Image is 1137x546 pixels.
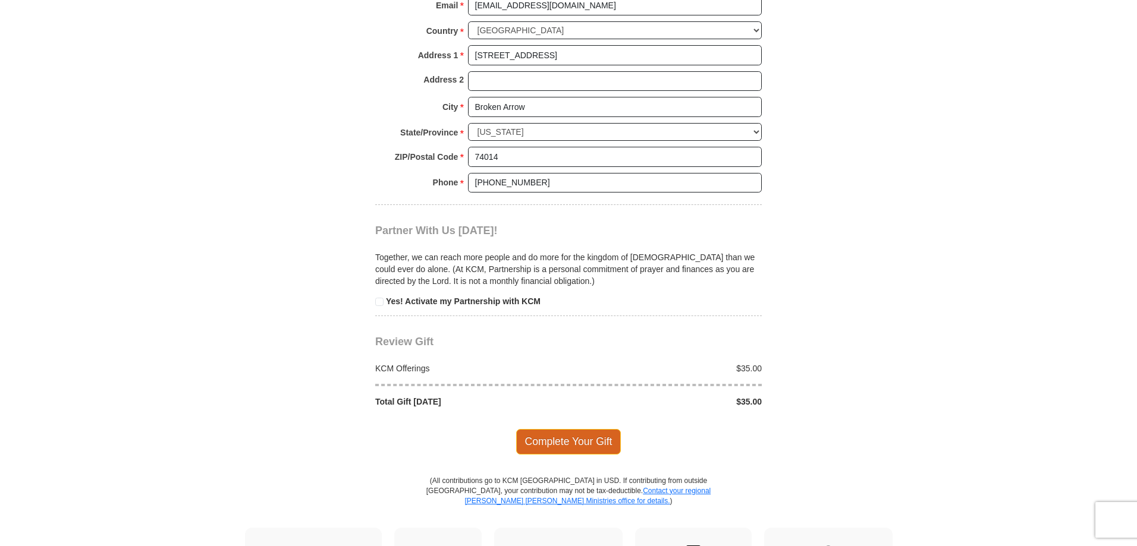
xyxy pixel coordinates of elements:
div: $35.00 [568,362,768,374]
span: Review Gift [375,336,434,348]
span: Partner With Us [DATE]! [375,225,498,236]
div: KCM Offerings [369,362,569,374]
span: Complete Your Gift [516,429,621,454]
strong: ZIP/Postal Code [395,149,458,165]
strong: Country [426,23,458,39]
p: (All contributions go to KCM [GEOGRAPHIC_DATA] in USD. If contributing from outside [GEOGRAPHIC_D... [426,476,711,528]
div: Total Gift [DATE] [369,396,569,408]
strong: State/Province [400,124,458,141]
strong: Address 1 [418,47,458,64]
a: Contact your regional [PERSON_NAME] [PERSON_NAME] Ministries office for details. [464,487,711,505]
strong: City [442,99,458,115]
strong: Phone [433,174,458,191]
strong: Address 2 [423,71,464,88]
strong: Yes! Activate my Partnership with KCM [386,296,541,306]
div: $35.00 [568,396,768,408]
p: Together, we can reach more people and do more for the kingdom of [DEMOGRAPHIC_DATA] than we coul... [375,251,762,287]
